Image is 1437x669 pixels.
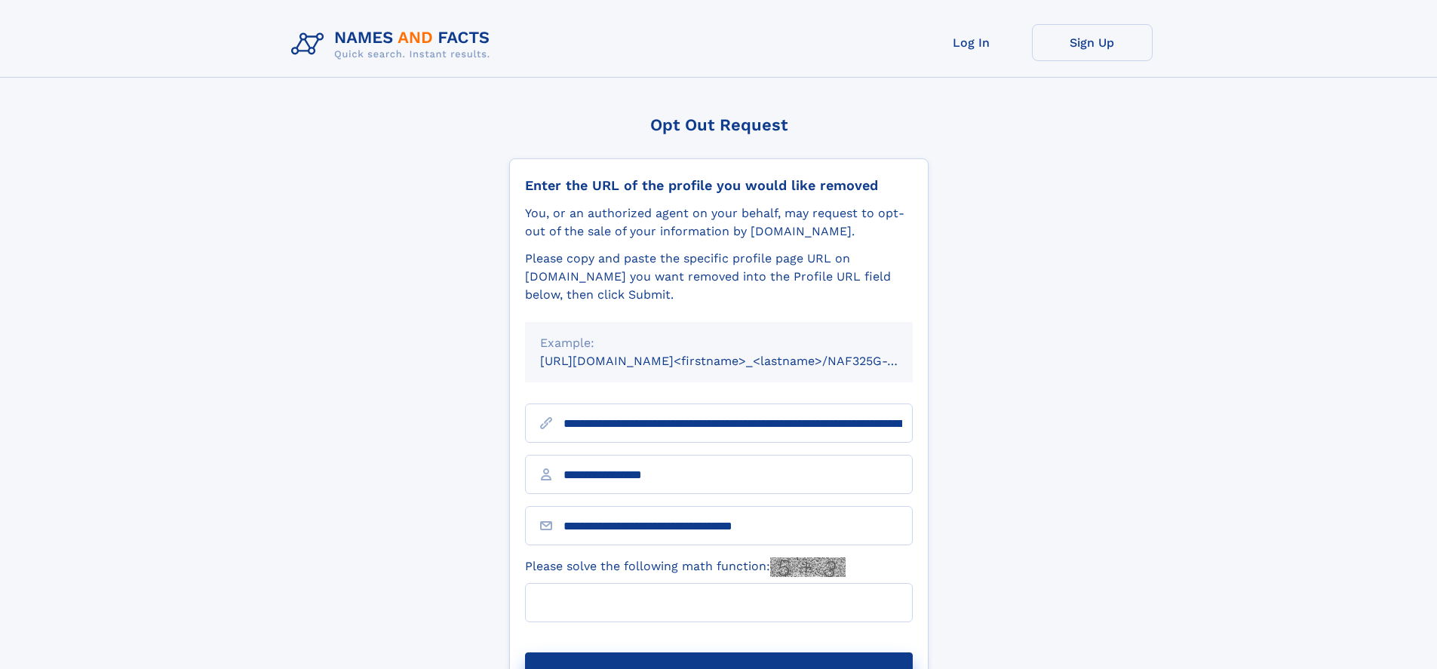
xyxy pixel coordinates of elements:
[525,250,913,304] div: Please copy and paste the specific profile page URL on [DOMAIN_NAME] you want removed into the Pr...
[540,354,941,368] small: [URL][DOMAIN_NAME]<firstname>_<lastname>/NAF325G-xxxxxxxx
[911,24,1032,61] a: Log In
[285,24,502,65] img: Logo Names and Facts
[540,334,898,352] div: Example:
[525,177,913,194] div: Enter the URL of the profile you would like removed
[525,557,846,577] label: Please solve the following math function:
[525,204,913,241] div: You, or an authorized agent on your behalf, may request to opt-out of the sale of your informatio...
[509,115,929,134] div: Opt Out Request
[1032,24,1153,61] a: Sign Up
